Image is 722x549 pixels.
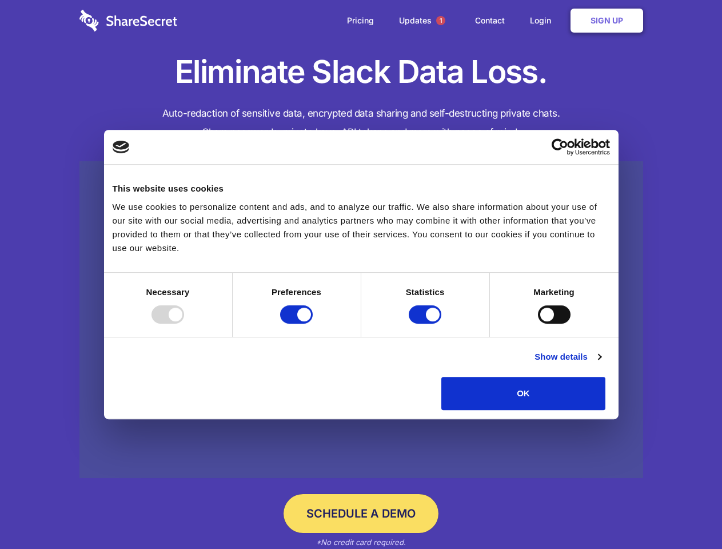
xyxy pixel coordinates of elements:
strong: Preferences [272,287,321,297]
a: Schedule a Demo [284,494,438,533]
div: We use cookies to personalize content and ads, and to analyze our traffic. We also share informat... [113,200,610,255]
a: Usercentrics Cookiebot - opens in a new window [510,138,610,156]
img: logo [113,141,130,153]
strong: Statistics [406,287,445,297]
h4: Auto-redaction of sensitive data, encrypted data sharing and self-destructing private chats. Shar... [79,104,643,142]
div: This website uses cookies [113,182,610,196]
h1: Eliminate Slack Data Loss. [79,51,643,93]
strong: Marketing [533,287,575,297]
a: Wistia video thumbnail [79,161,643,479]
span: 1 [436,16,445,25]
strong: Necessary [146,287,190,297]
a: Login [518,3,568,38]
a: Show details [534,350,601,364]
a: Sign Up [571,9,643,33]
em: *No credit card required. [316,538,406,547]
button: OK [441,377,605,410]
a: Pricing [336,3,385,38]
img: logo-wordmark-white-trans-d4663122ce5f474addd5e946df7df03e33cb6a1c49d2221995e7729f52c070b2.svg [79,10,177,31]
a: Contact [464,3,516,38]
